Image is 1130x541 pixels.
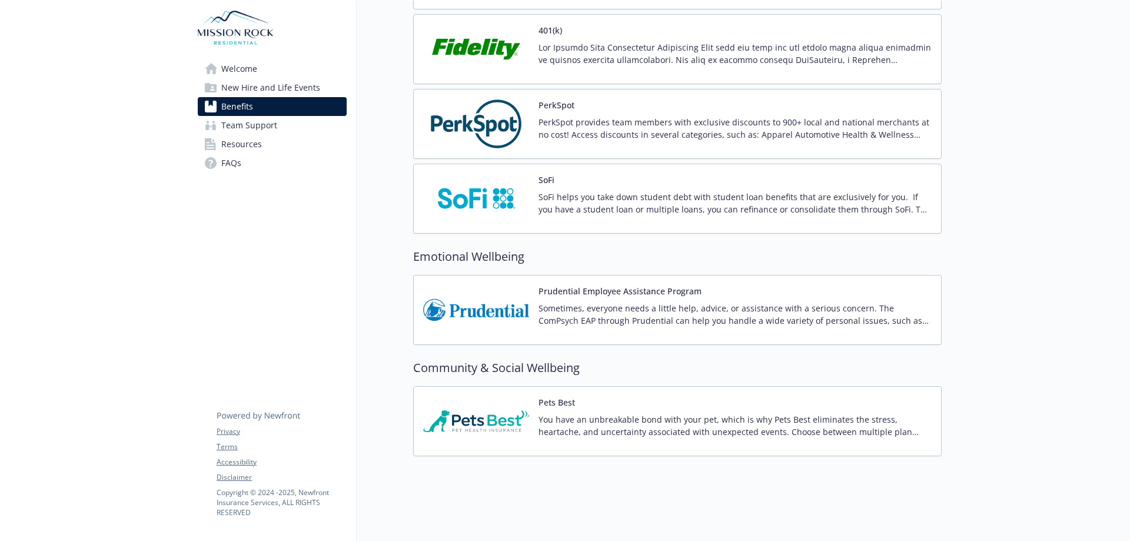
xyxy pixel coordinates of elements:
[413,359,942,377] h2: Community & Social Wellbeing
[221,135,262,154] span: Resources
[539,285,702,297] button: Prudential Employee Assistance Program
[217,472,346,483] a: Disclaimer
[539,116,932,141] p: PerkSpot provides team members with exclusive discounts to 900+ local and national merchants at n...
[198,135,347,154] a: Resources
[217,426,346,437] a: Privacy
[221,154,241,172] span: FAQs
[539,396,575,409] button: Pets Best
[221,116,277,135] span: Team Support
[217,457,346,467] a: Accessibility
[221,78,320,97] span: New Hire and Life Events
[221,59,257,78] span: Welcome
[539,174,554,186] button: SoFi
[423,24,529,74] img: Fidelity Investments carrier logo
[539,24,562,36] button: 401(k)
[217,442,346,452] a: Terms
[198,59,347,78] a: Welcome
[423,285,529,335] img: Prudential Insurance Co of America carrier logo
[221,97,253,116] span: Benefits
[539,302,932,327] p: Sometimes, everyone needs a little help, advice, or assistance with a serious concern. The ComPsy...
[423,99,529,149] img: PerkSpot carrier logo
[413,248,942,265] h2: Emotional Wellbeing
[423,396,529,446] img: Pets Best Insurance Services carrier logo
[539,191,932,215] p: SoFi helps you take down student debt with student loan benefits that are exclusively for you. If...
[198,97,347,116] a: Benefits
[539,99,574,111] button: PerkSpot
[198,78,347,97] a: New Hire and Life Events
[217,487,346,517] p: Copyright © 2024 - 2025 , Newfront Insurance Services, ALL RIGHTS RESERVED
[539,413,932,438] p: You have an unbreakable bond with your pet, which is why Pets Best eliminates the stress, heartac...
[539,41,932,66] p: Lor Ipsumdo Sita Consectetur Adipiscing Elit sedd eiu temp inc utl etdolo magna aliqua enimadmin ...
[198,154,347,172] a: FAQs
[198,116,347,135] a: Team Support
[423,174,529,224] img: SoFi carrier logo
